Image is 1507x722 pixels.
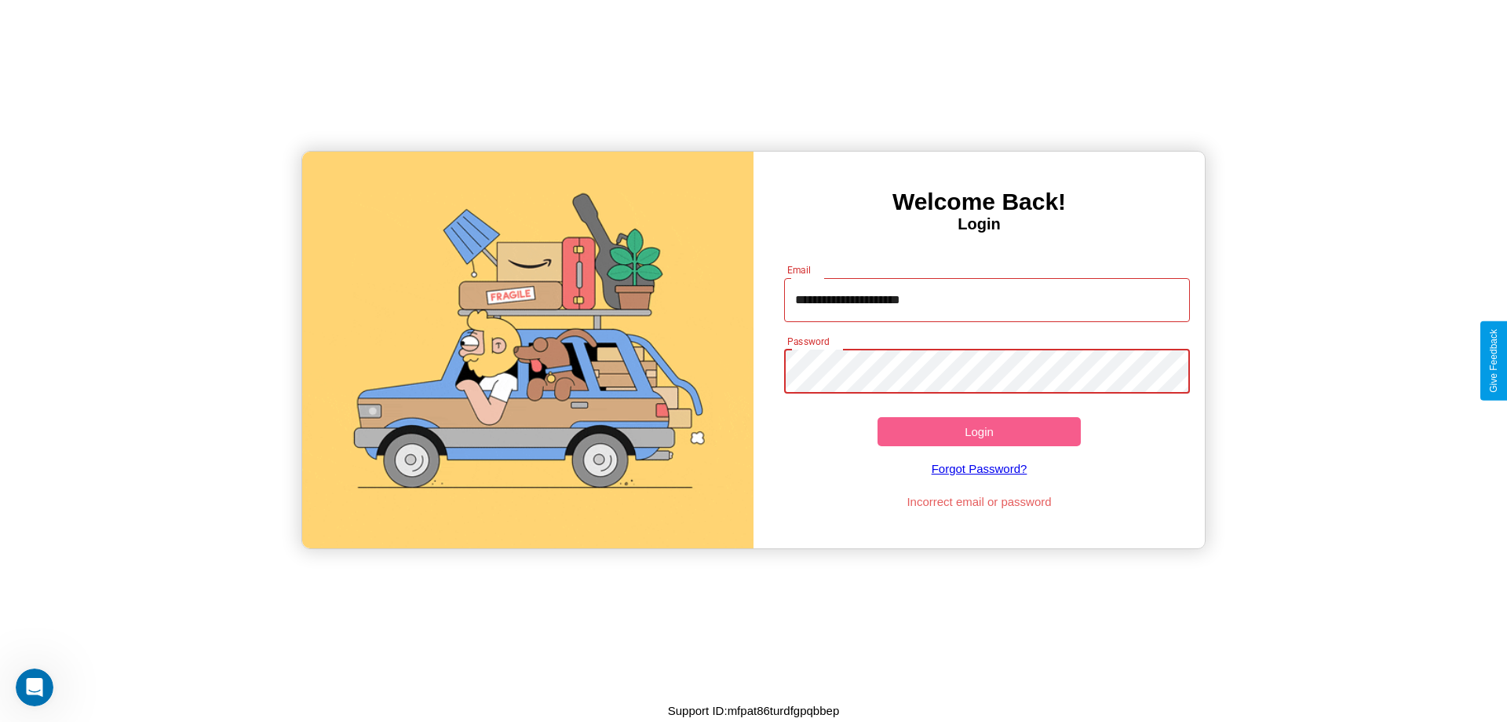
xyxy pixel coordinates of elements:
label: Password [787,335,829,348]
div: Give Feedback [1488,329,1499,393]
p: Incorrect email or password [776,491,1183,512]
button: Login [878,417,1081,446]
a: Forgot Password? [776,446,1183,491]
p: Support ID: mfpat86turdfgpqbbep [668,700,840,721]
iframe: Intercom live chat [16,669,53,706]
img: gif [302,152,753,548]
h4: Login [753,215,1205,233]
h3: Welcome Back! [753,189,1205,215]
label: Email [787,263,812,277]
